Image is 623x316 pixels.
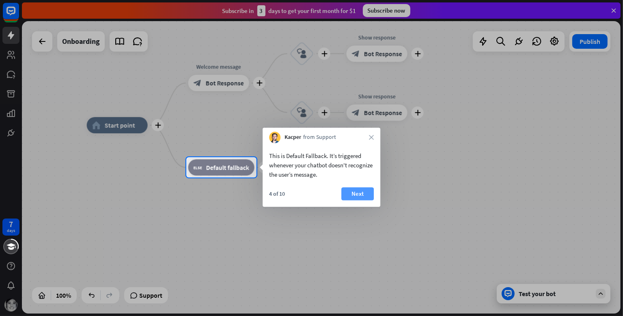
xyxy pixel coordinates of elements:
[269,151,374,179] div: This is Default Fallback. It’s triggered whenever your chatbot doesn't recognize the user’s message.
[6,3,31,28] button: Open LiveChat chat widget
[269,190,285,197] div: 4 of 10
[194,163,202,171] i: block_fallback
[369,135,374,140] i: close
[206,163,249,171] span: Default fallback
[285,134,301,142] span: Kacper
[341,187,374,200] button: Next
[303,134,336,142] span: from Support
